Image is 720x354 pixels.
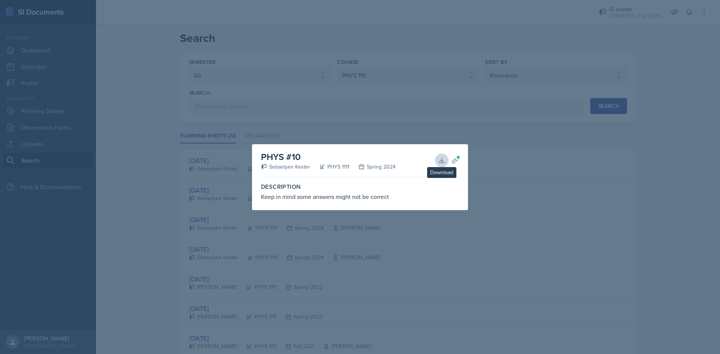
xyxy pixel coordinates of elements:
[349,163,396,171] div: Spring 2024
[261,192,459,201] div: Keep in mind some answers might not be correct
[261,150,396,164] h2: PHYS #10
[261,183,459,191] label: Description
[261,163,310,171] div: Sebastyen Kester
[310,163,349,171] div: PHYS 1111
[435,154,448,167] button: Download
